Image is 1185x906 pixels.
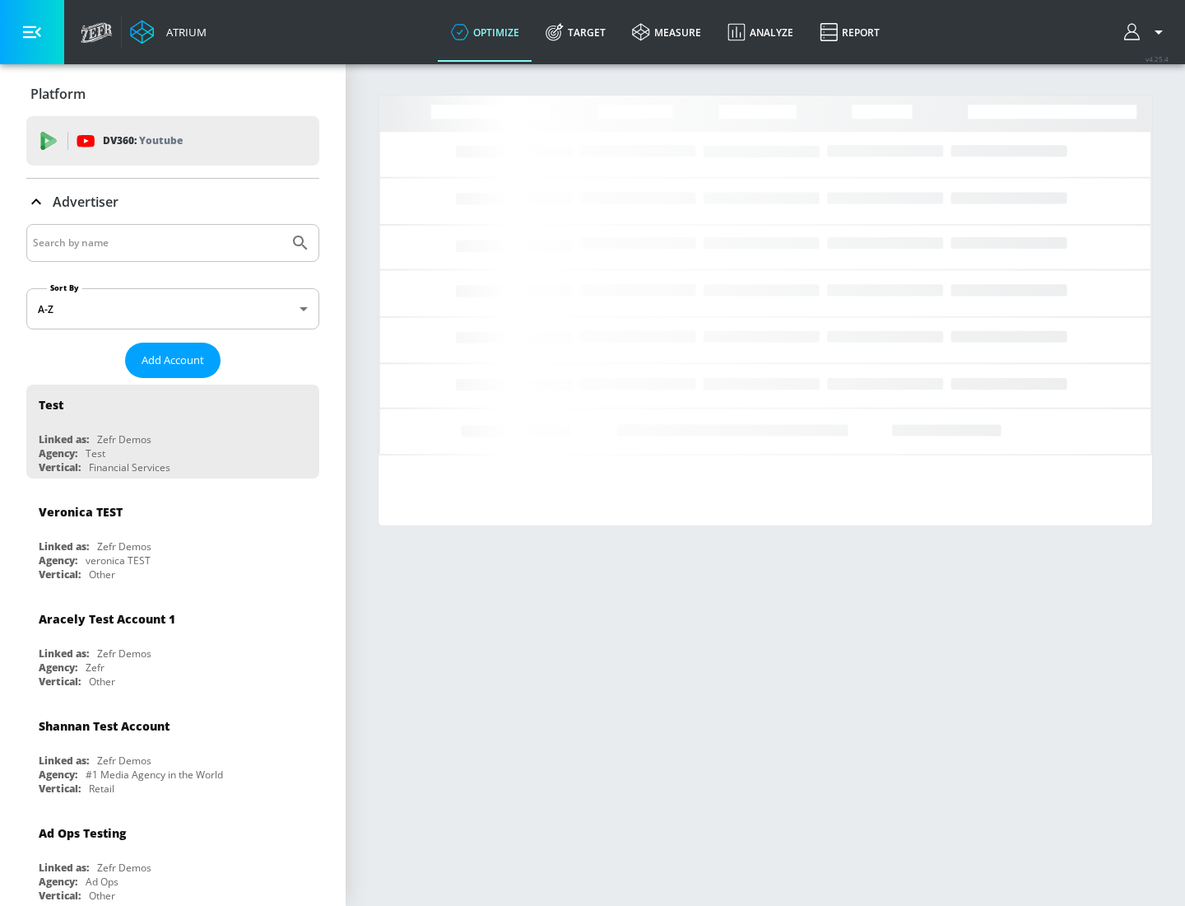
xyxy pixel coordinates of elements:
[142,351,204,370] span: Add Account
[26,385,319,479] div: TestLinked as:Zefr DemosAgency:TestVertical:Financial Services
[26,706,319,800] div: Shannan Test AccountLinked as:Zefr DemosAgency:#1 Media Agency in the WorldVertical:Retail
[438,2,532,62] a: optimize
[89,889,115,903] div: Other
[86,446,105,460] div: Test
[39,460,81,474] div: Vertical:
[160,25,207,40] div: Atrium
[39,553,77,567] div: Agency:
[130,20,207,44] a: Atrium
[53,193,118,211] p: Advertiser
[86,661,105,675] div: Zefr
[97,647,151,661] div: Zefr Demos
[39,504,123,520] div: Veronica TEST
[86,553,151,567] div: veronica TEST
[26,599,319,693] div: Aracely Test Account 1Linked as:Zefr DemosAgency:ZefrVertical:Other
[103,132,183,150] p: DV360:
[97,539,151,553] div: Zefr Demos
[89,675,115,689] div: Other
[39,782,81,796] div: Vertical:
[39,432,89,446] div: Linked as:
[806,2,893,62] a: Report
[39,889,81,903] div: Vertical:
[97,861,151,875] div: Zefr Demos
[26,116,319,166] div: DV360: Youtube
[39,611,175,627] div: Aracely Test Account 1
[39,875,77,889] div: Agency:
[39,446,77,460] div: Agency:
[89,460,170,474] div: Financial Services
[39,754,89,768] div: Linked as:
[33,232,282,254] input: Search by name
[39,661,77,675] div: Agency:
[26,71,319,117] div: Platform
[532,2,619,62] a: Target
[26,288,319,329] div: A-Z
[97,754,151,768] div: Zefr Demos
[26,492,319,586] div: Veronica TESTLinked as:Zefr DemosAgency:veronica TESTVertical:Other
[86,875,118,889] div: Ad Ops
[39,825,126,841] div: Ad Ops Testing
[125,343,221,378] button: Add Account
[139,132,183,149] p: Youtube
[97,432,151,446] div: Zefr Demos
[47,283,82,293] label: Sort By
[39,718,170,734] div: Shannan Test Account
[39,768,77,782] div: Agency:
[39,647,89,661] div: Linked as:
[30,85,86,103] p: Platform
[39,567,81,581] div: Vertical:
[89,782,114,796] div: Retail
[39,397,63,413] div: Test
[89,567,115,581] div: Other
[26,179,319,225] div: Advertiser
[1145,54,1169,63] span: v 4.25.4
[619,2,714,62] a: measure
[39,539,89,553] div: Linked as:
[714,2,806,62] a: Analyze
[39,675,81,689] div: Vertical:
[86,768,223,782] div: #1 Media Agency in the World
[39,861,89,875] div: Linked as:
